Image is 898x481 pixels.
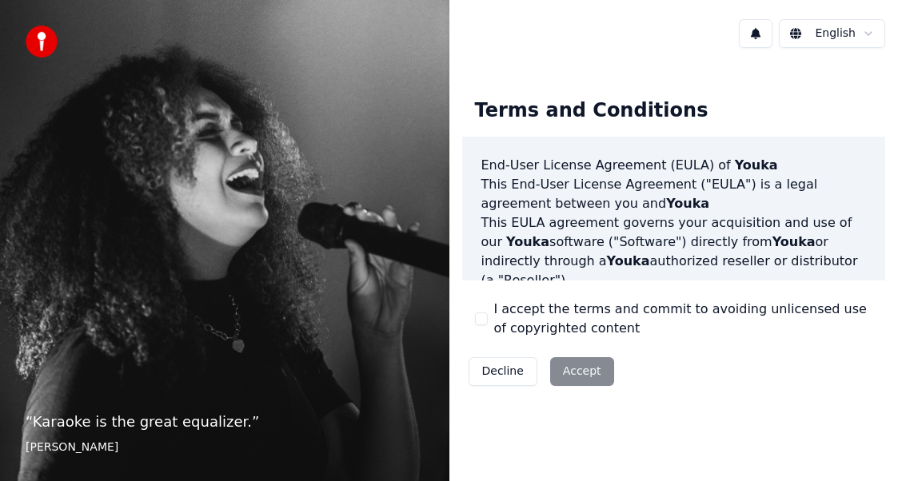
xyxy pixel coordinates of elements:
[26,439,424,455] footer: [PERSON_NAME]
[481,175,867,213] p: This End-User License Agreement ("EULA") is a legal agreement between you and
[462,85,721,137] div: Terms and Conditions
[26,411,424,433] p: “ Karaoke is the great equalizer. ”
[469,357,537,386] button: Decline
[506,234,549,249] span: Youka
[666,196,709,211] span: Youka
[735,157,778,173] span: Youka
[481,213,867,290] p: This EULA agreement governs your acquisition and use of our software ("Software") directly from o...
[26,26,58,58] img: youka
[494,300,873,338] label: I accept the terms and commit to avoiding unlicensed use of copyrighted content
[772,234,816,249] span: Youka
[607,253,650,268] span: Youka
[481,156,867,175] h3: End-User License Agreement (EULA) of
